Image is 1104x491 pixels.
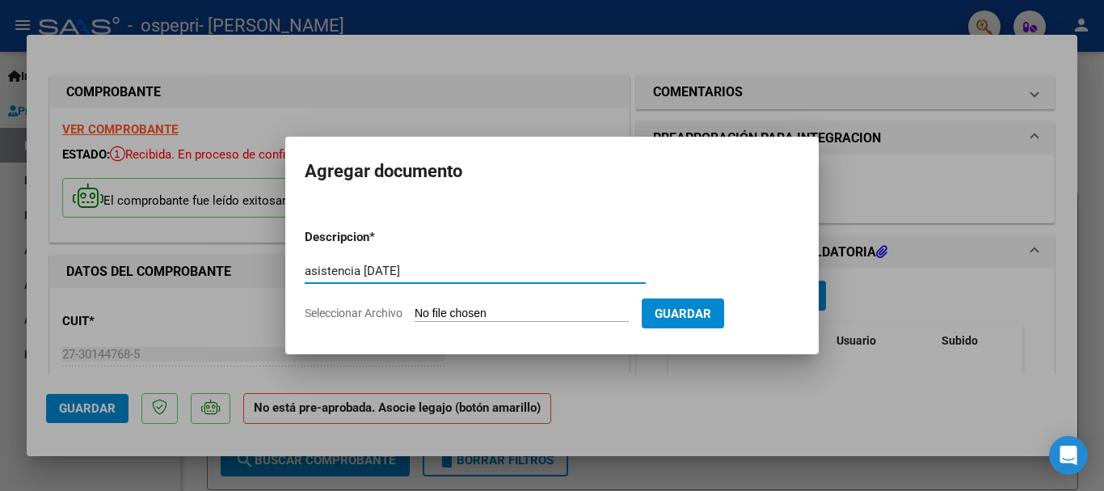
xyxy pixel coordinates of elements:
span: Guardar [655,307,711,321]
div: Open Intercom Messenger [1049,436,1088,475]
span: Seleccionar Archivo [305,307,402,320]
button: Guardar [642,298,724,328]
h2: Agregar documento [305,156,799,187]
p: Descripcion [305,228,453,247]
